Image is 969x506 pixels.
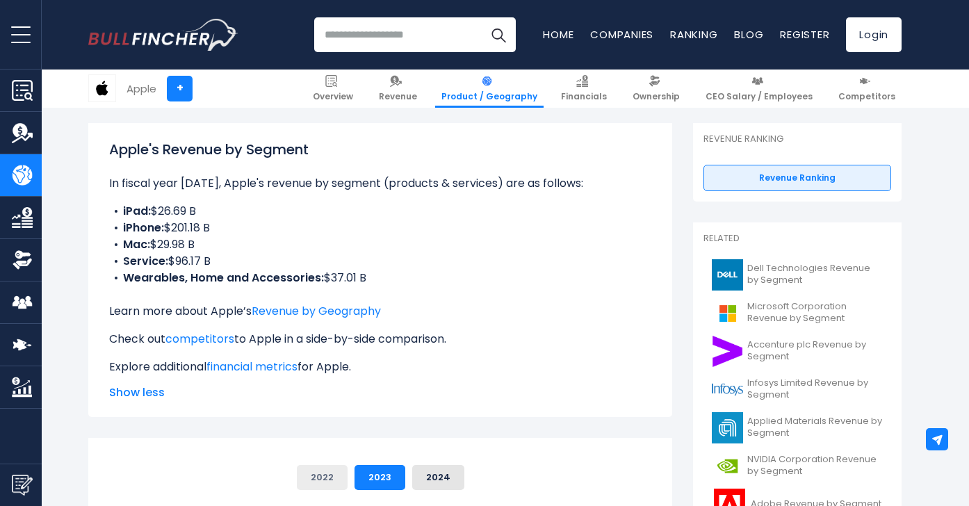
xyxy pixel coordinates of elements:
[703,370,891,409] a: Infosys Limited Revenue by Segment
[355,465,405,490] button: 2023
[88,19,238,51] img: Bullfincher logo
[747,377,883,401] span: Infosys Limited Revenue by Segment
[703,332,891,370] a: Accenture plc Revenue by Segment
[846,17,902,52] a: Login
[412,465,464,490] button: 2024
[109,303,651,320] p: Learn more about Apple’s
[780,27,829,42] a: Register
[555,70,613,108] a: Financials
[123,236,150,252] b: Mac:
[703,133,891,145] p: Revenue Ranking
[307,70,359,108] a: Overview
[747,454,883,478] span: NVIDIA Corporation Revenue by Segment
[88,19,238,51] a: Go to homepage
[703,165,891,191] a: Revenue Ranking
[734,27,763,42] a: Blog
[633,91,680,102] span: Ownership
[109,236,651,253] li: $29.98 B
[703,256,891,294] a: Dell Technologies Revenue by Segment
[703,233,891,245] p: Related
[543,27,573,42] a: Home
[670,27,717,42] a: Ranking
[109,359,651,375] p: Explore additional for Apple.
[109,175,651,192] p: In fiscal year [DATE], Apple's revenue by segment (products & services) are as follows:
[561,91,607,102] span: Financials
[109,384,651,401] span: Show less
[712,336,743,367] img: ACN logo
[167,76,193,101] a: +
[109,139,651,160] h1: Apple's Revenue by Segment
[747,263,883,286] span: Dell Technologies Revenue by Segment
[313,91,353,102] span: Overview
[127,81,156,97] div: Apple
[123,270,324,286] b: Wearables, Home and Accessories:
[297,465,348,490] button: 2022
[706,91,813,102] span: CEO Salary / Employees
[123,253,168,269] b: Service:
[838,91,895,102] span: Competitors
[379,91,417,102] span: Revenue
[109,253,651,270] li: $96.17 B
[123,220,164,236] b: iPhone:
[712,450,743,482] img: NVDA logo
[373,70,423,108] a: Revenue
[832,70,902,108] a: Competitors
[109,203,651,220] li: $26.69 B
[481,17,516,52] button: Search
[712,374,743,405] img: INFY logo
[165,331,234,347] a: competitors
[712,297,743,329] img: MSFT logo
[252,303,381,319] a: Revenue by Geography
[747,339,883,363] span: Accenture plc Revenue by Segment
[703,294,891,332] a: Microsoft Corporation Revenue by Segment
[109,220,651,236] li: $201.18 B
[703,447,891,485] a: NVIDIA Corporation Revenue by Segment
[12,250,33,270] img: Ownership
[747,416,883,439] span: Applied Materials Revenue by Segment
[435,70,544,108] a: Product / Geography
[747,301,883,325] span: Microsoft Corporation Revenue by Segment
[699,70,819,108] a: CEO Salary / Employees
[590,27,653,42] a: Companies
[712,412,743,443] img: AMAT logo
[123,203,151,219] b: iPad:
[703,409,891,447] a: Applied Materials Revenue by Segment
[109,331,651,348] p: Check out to Apple in a side-by-side comparison.
[109,270,651,286] li: $37.01 B
[626,70,686,108] a: Ownership
[89,75,115,101] img: AAPL logo
[712,259,743,291] img: DELL logo
[206,359,298,375] a: financial metrics
[441,91,537,102] span: Product / Geography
